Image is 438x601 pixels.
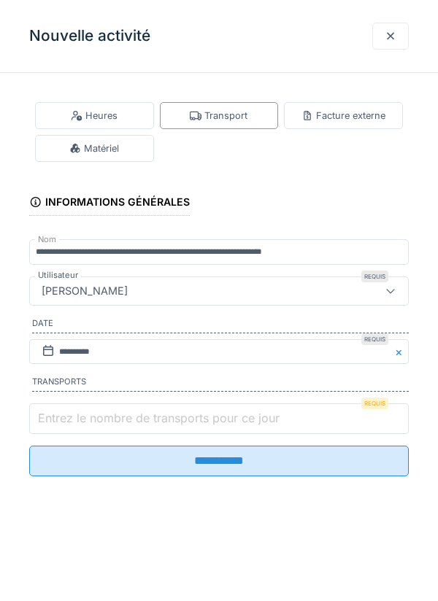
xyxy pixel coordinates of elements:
[393,339,409,365] button: Close
[361,333,388,345] div: Requis
[35,233,59,246] label: Nom
[190,109,247,123] div: Transport
[32,376,409,392] label: Transports
[29,191,190,216] div: Informations générales
[36,283,134,299] div: [PERSON_NAME]
[301,109,385,123] div: Facture externe
[35,269,81,282] label: Utilisateur
[29,27,150,45] h3: Nouvelle activité
[361,271,388,282] div: Requis
[32,317,409,333] label: Date
[69,141,119,155] div: Matériel
[71,109,118,123] div: Heures
[361,398,388,409] div: Requis
[35,409,283,427] label: Entrez le nombre de transports pour ce jour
